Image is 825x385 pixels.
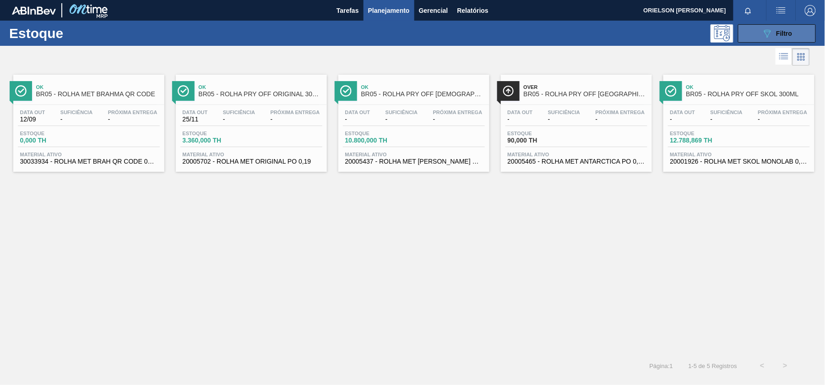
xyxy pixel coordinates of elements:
[183,110,208,115] span: Data out
[271,116,320,123] span: -
[751,354,774,377] button: <
[508,152,645,157] span: Material ativo
[183,158,320,165] span: 20005702 - ROLHA MET ORIGINAL PO 0,19
[20,116,45,123] span: 12/09
[20,152,157,157] span: Material ativo
[15,85,27,97] img: Ícone
[686,84,810,90] span: Ok
[457,5,488,16] span: Relatórios
[776,5,787,16] img: userActions
[223,110,255,115] span: Suficiência
[20,137,84,144] span: 0,000 TH
[665,85,677,97] img: Ícone
[199,91,322,98] span: BR05 - ROLHA PRY OFF ORIGINAL 300ML
[524,91,647,98] span: BR05 - ROLHA PRY OFF ANTARCTICA 300ML
[670,110,695,115] span: Data out
[337,5,359,16] span: Tarefas
[108,116,157,123] span: -
[596,110,645,115] span: Próxima Entrega
[20,110,45,115] span: Data out
[596,116,645,123] span: -
[385,110,418,115] span: Suficiência
[6,68,169,172] a: ÍconeOkBR05 - ROLHA MET BRAHMA QR CODEData out12/09Suficiência-Próxima Entrega-Estoque0,000 THMat...
[183,152,320,157] span: Material ativo
[503,85,514,97] img: Ícone
[711,110,743,115] span: Suficiência
[331,68,494,172] a: ÍconeOkBR05 - ROLHA PRY OFF [DEMOGRAPHIC_DATA] 300MLData out-Suficiência-Próxima Entrega-Estoque1...
[199,84,322,90] span: Ok
[670,131,734,136] span: Estoque
[60,110,92,115] span: Suficiência
[738,24,816,43] button: Filtro
[776,30,792,37] span: Filtro
[340,85,352,97] img: Ícone
[345,158,483,165] span: 20005437 - ROLHA MET BRAHMA CHOPP PO 0,19
[670,152,808,157] span: Material ativo
[36,91,160,98] span: BR05 - ROLHA MET BRAHMA QR CODE
[711,116,743,123] span: -
[758,116,808,123] span: -
[60,116,92,123] span: -
[670,116,695,123] span: -
[345,116,370,123] span: -
[345,110,370,115] span: Data out
[20,158,157,165] span: 30033934 - ROLHA MET BRAH QR CODE 021CX105
[345,137,409,144] span: 10.800,000 TH
[687,363,737,369] span: 1 - 5 de 5 Registros
[686,91,810,98] span: BR05 - ROLHA PRY OFF SKOL 300ML
[758,110,808,115] span: Próxima Entrega
[12,6,56,15] img: TNhmsLtSVTkK8tSr43FrP2fwEKptu5GPRR3wAAAABJRU5ErkJggg==
[368,5,410,16] span: Planejamento
[774,354,797,377] button: >
[657,68,819,172] a: ÍconeOkBR05 - ROLHA PRY OFF SKOL 300MLData out-Suficiência-Próxima Entrega-Estoque12.788,869 THMa...
[670,137,734,144] span: 12.788,869 TH
[108,110,157,115] span: Próxima Entrega
[792,48,810,66] div: Visão em Cards
[650,363,673,369] span: Página : 1
[433,116,483,123] span: -
[169,68,331,172] a: ÍconeOkBR05 - ROLHA PRY OFF ORIGINAL 300MLData out25/11Suficiência-Próxima Entrega-Estoque3.360,0...
[670,158,808,165] span: 20001926 - ROLHA MET SKOL MONOLAB 0,19 CX10,5MIL
[20,131,84,136] span: Estoque
[9,28,145,38] h1: Estoque
[733,4,763,17] button: Notificações
[433,110,483,115] span: Próxima Entrega
[548,116,580,123] span: -
[36,84,160,90] span: Ok
[419,5,448,16] span: Gerencial
[345,131,409,136] span: Estoque
[183,116,208,123] span: 25/11
[508,131,572,136] span: Estoque
[361,91,485,98] span: BR05 - ROLHA PRY OFF BRAHMA 300ML
[776,48,792,66] div: Visão em Lista
[508,116,533,123] span: -
[711,24,733,43] div: Pogramando: nenhum usuário selecionado
[223,116,255,123] span: -
[524,84,647,90] span: Over
[345,152,483,157] span: Material ativo
[805,5,816,16] img: Logout
[183,137,247,144] span: 3.360,000 TH
[548,110,580,115] span: Suficiência
[183,131,247,136] span: Estoque
[178,85,189,97] img: Ícone
[494,68,657,172] a: ÍconeOverBR05 - ROLHA PRY OFF [GEOGRAPHIC_DATA] 300MLData out-Suficiência-Próxima Entrega-Estoque...
[385,116,418,123] span: -
[508,110,533,115] span: Data out
[361,84,485,90] span: Ok
[508,158,645,165] span: 20005465 - ROLHA MET ANTARCTICA PO 0,19
[271,110,320,115] span: Próxima Entrega
[508,137,572,144] span: 90,000 TH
